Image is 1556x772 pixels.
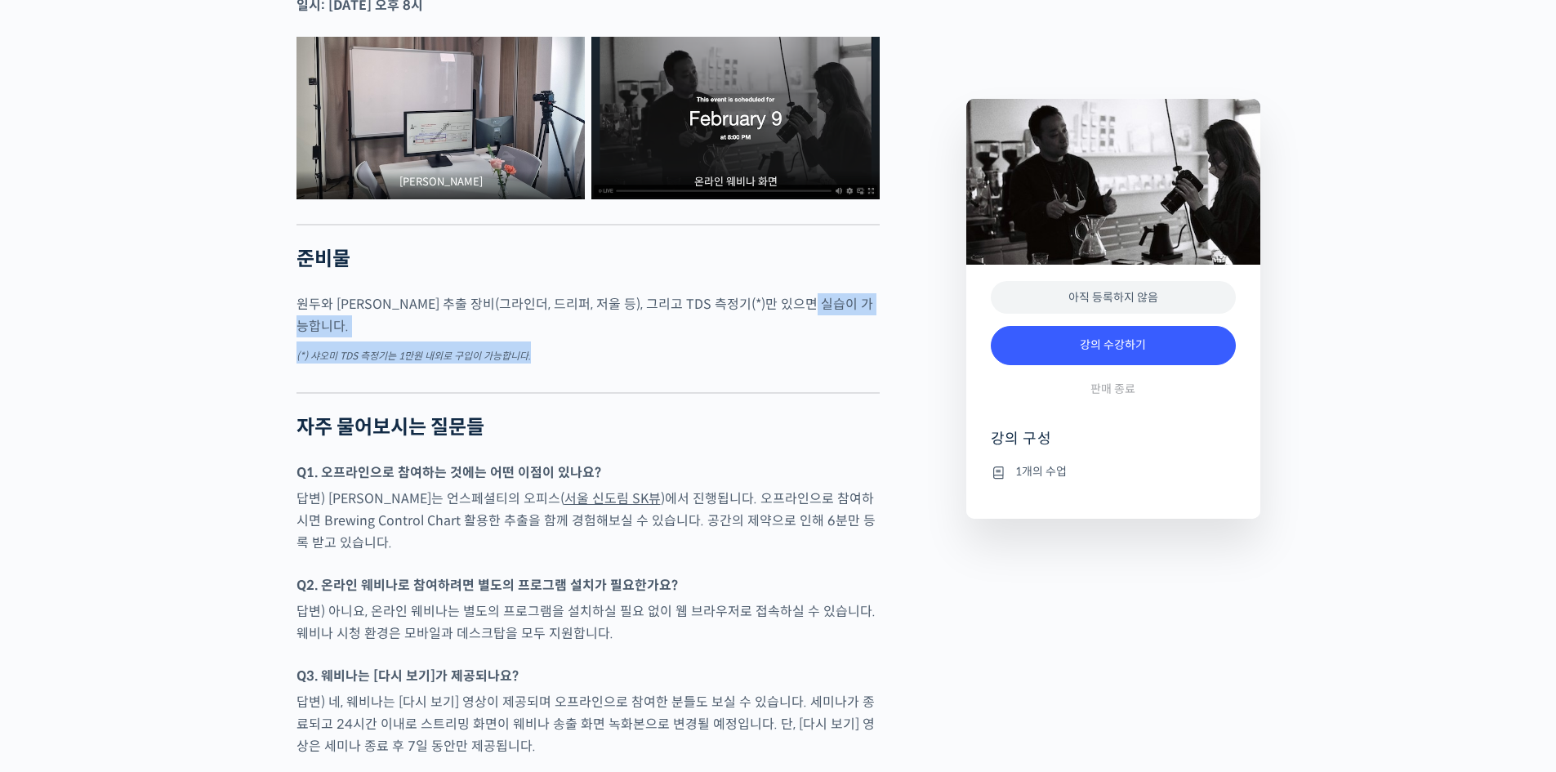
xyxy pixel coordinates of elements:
[252,542,272,556] span: 설정
[211,518,314,559] a: 설정
[991,326,1236,365] a: 강의 수강하기
[991,281,1236,315] div: 아직 등록하지 않음
[108,518,211,559] a: 대화
[296,577,678,594] strong: Q2. 온라인 웨비나로 참여하려면 별도의 프로그램 설치가 필요한가요?
[296,350,531,362] sub: (*) 샤오미 TDS 측정기는 1만원 내외로 구입이 가능합니다.
[5,518,108,559] a: 홈
[591,171,880,199] figcaption: 온라인 웨비나 화면
[564,490,661,507] a: 서울 신도림 SK뷰
[296,248,880,271] h2: 준비물
[296,600,880,645] p: 답변) 아니요, 온라인 웨비나는 별도의 프로그램을 설치하실 필요 없이 웹 브라우저로 접속하실 수 있습니다. 웨비나 시청 환경은 모바일과 데스크탑을 모두 지원합니다.
[296,667,519,685] strong: Q3. 웨비나는 [다시 보기]가 제공되나요?
[991,429,1236,462] h4: 강의 구성
[51,542,61,556] span: 홈
[296,415,484,440] strong: 자주 물어보시는 질문들
[296,691,880,757] p: 답변) 네, 웨비나는 [다시 보기] 영상이 제공되며 오프라인으로 참여한 분들도 보실 수 있습니다. 세미나가 종료되고 24시간 이내로 스트리밍 화면이 웨비나 송출 화면 녹화본으...
[296,488,880,554] p: 답변) [PERSON_NAME]는 언스페셜티의 오피스( )에서 진행됩니다. 오프라인으로 참여하시면 Brewing Control Chart 활용한 추출을 함께 경험해보실 수 있...
[296,171,585,199] figcaption: [PERSON_NAME]
[149,543,169,556] span: 대화
[1090,382,1135,397] span: 판매 종료
[991,462,1236,482] li: 1개의 수업
[296,464,601,481] strong: Q1. 오프라인으로 참여하는 것에는 어떤 이점이 있나요?
[296,293,880,337] p: 원두와 [PERSON_NAME] 추출 장비(그라인더, 드리퍼, 저울 등), 그리고 TDS 측정기(*)만 있으면 실습이 가능합니다.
